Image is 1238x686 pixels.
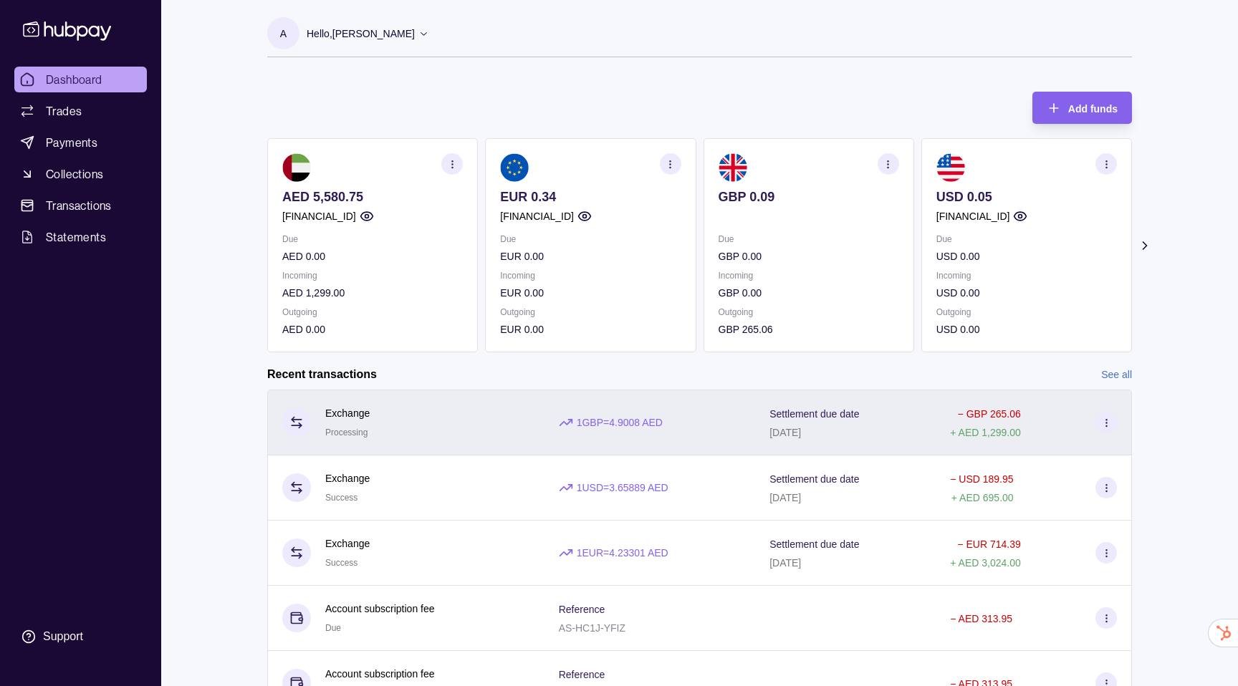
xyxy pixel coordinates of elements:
[936,268,1117,284] p: Incoming
[936,153,965,182] img: us
[500,153,529,182] img: eu
[14,67,147,92] a: Dashboard
[282,231,463,247] p: Due
[936,304,1117,320] p: Outgoing
[769,492,801,503] p: [DATE]
[282,304,463,320] p: Outgoing
[14,224,147,250] a: Statements
[500,189,681,205] p: EUR 0.34
[500,304,681,320] p: Outgoing
[769,427,801,438] p: [DATE]
[577,545,668,561] p: 1 EUR = 4.23301 AED
[14,98,147,124] a: Trades
[769,557,801,569] p: [DATE]
[559,604,605,615] p: Reference
[267,367,377,382] h2: Recent transactions
[559,622,625,634] p: AS-HC1J-YFIZ
[46,102,82,120] span: Trades
[559,669,605,680] p: Reference
[950,557,1020,569] p: + AED 3,024.00
[769,538,859,550] p: Settlement due date
[325,601,435,617] p: Account subscription fee
[282,189,463,205] p: AED 5,580.75
[500,285,681,301] p: EUR 0.00
[719,231,899,247] p: Due
[282,208,356,224] p: [FINANCIAL_ID]
[325,623,341,633] span: Due
[14,622,147,652] a: Support
[577,415,663,430] p: 1 GBP = 4.9008 AED
[719,153,747,182] img: gb
[282,153,311,182] img: ae
[719,248,899,264] p: GBP 0.00
[719,322,899,337] p: GBP 265.06
[958,408,1021,420] p: − GBP 265.06
[46,134,97,151] span: Payments
[936,248,1117,264] p: USD 0.00
[1032,92,1132,124] button: Add funds
[325,470,370,486] p: Exchange
[500,248,681,264] p: EUR 0.00
[936,322,1117,337] p: USD 0.00
[325,536,370,551] p: Exchange
[282,285,463,301] p: AED 1,299.00
[1101,367,1132,382] a: See all
[14,161,147,187] a: Collections
[769,408,859,420] p: Settlement due date
[325,558,358,568] span: Success
[500,268,681,284] p: Incoming
[307,26,415,42] p: Hello, [PERSON_NAME]
[500,322,681,337] p: EUR 0.00
[719,285,899,301] p: GBP 0.00
[950,473,1013,485] p: − USD 189.95
[46,71,102,88] span: Dashboard
[280,26,287,42] p: A
[282,248,463,264] p: AED 0.00
[282,322,463,337] p: AED 0.00
[719,304,899,320] p: Outgoing
[14,193,147,218] a: Transactions
[1068,103,1118,115] span: Add funds
[957,538,1020,550] p: − EUR 714.39
[769,473,859,485] p: Settlement due date
[577,480,668,496] p: 1 USD = 3.65889 AED
[14,130,147,155] a: Payments
[325,666,435,682] p: Account subscription fee
[46,197,112,214] span: Transactions
[950,613,1012,624] p: − AED 313.95
[325,405,370,421] p: Exchange
[936,189,1117,205] p: USD 0.05
[46,228,106,246] span: Statements
[936,208,1010,224] p: [FINANCIAL_ID]
[282,268,463,284] p: Incoming
[46,165,103,183] span: Collections
[936,231,1117,247] p: Due
[936,285,1117,301] p: USD 0.00
[43,629,83,644] div: Support
[950,427,1020,438] p: + AED 1,299.00
[500,231,681,247] p: Due
[325,427,368,438] span: Processing
[719,268,899,284] p: Incoming
[325,493,358,503] span: Success
[500,208,574,224] p: [FINANCIAL_ID]
[951,492,1014,503] p: + AED 695.00
[719,189,899,205] p: GBP 0.09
